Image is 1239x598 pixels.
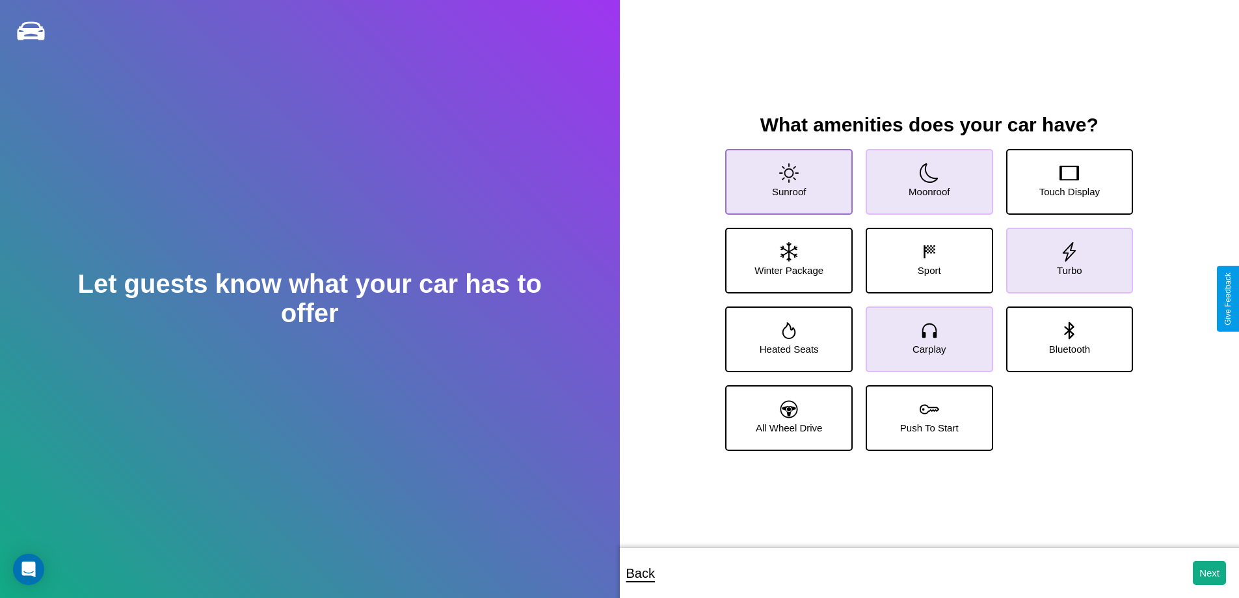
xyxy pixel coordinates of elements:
p: All Wheel Drive [756,419,823,437]
p: Push To Start [900,419,959,437]
p: Touch Display [1039,183,1100,200]
p: Sunroof [772,183,806,200]
p: Back [626,562,655,585]
p: Sport [918,262,941,279]
p: Carplay [913,340,946,358]
p: Winter Package [754,262,823,279]
h2: Let guests know what your car has to offer [62,269,557,328]
p: Moonroof [909,183,950,200]
p: Turbo [1057,262,1082,279]
button: Next [1193,561,1226,585]
div: Open Intercom Messenger [13,554,44,585]
p: Heated Seats [760,340,819,358]
div: Give Feedback [1223,273,1232,325]
h3: What amenities does your car have? [712,114,1146,136]
p: Bluetooth [1049,340,1090,358]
